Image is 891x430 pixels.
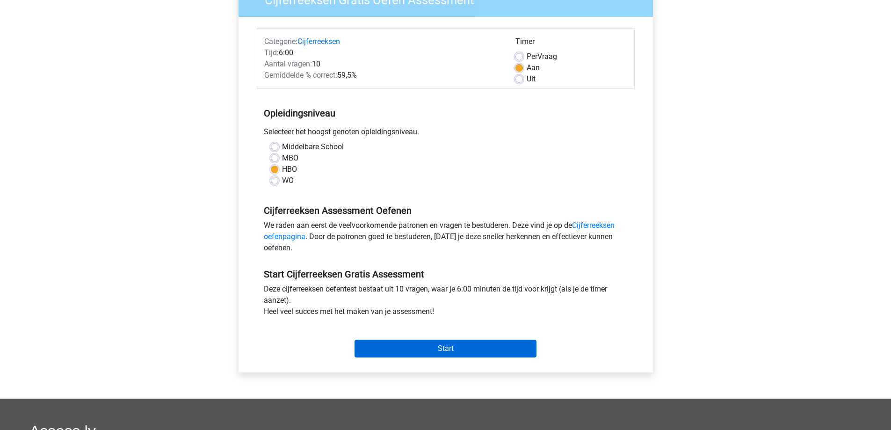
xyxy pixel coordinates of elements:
[527,51,557,62] label: Vraag
[264,71,337,80] span: Gemiddelde % correct:
[282,164,297,175] label: HBO
[264,59,312,68] span: Aantal vragen:
[257,58,508,70] div: 10
[527,73,536,85] label: Uit
[257,70,508,81] div: 59,5%
[264,48,279,57] span: Tijd:
[527,52,537,61] span: Per
[282,153,298,164] label: MBO
[282,141,344,153] label: Middelbare School
[264,269,628,280] h5: Start Cijferreeksen Gratis Assessment
[355,340,536,357] input: Start
[264,37,297,46] span: Categorie:
[257,284,635,321] div: Deze cijferreeksen oefentest bestaat uit 10 vragen, waar je 6:00 minuten de tijd voor krijgt (als...
[297,37,340,46] a: Cijferreeksen
[257,126,635,141] div: Selecteer het hoogst genoten opleidingsniveau.
[515,36,627,51] div: Timer
[282,175,294,186] label: WO
[257,47,508,58] div: 6:00
[527,62,540,73] label: Aan
[264,205,628,216] h5: Cijferreeksen Assessment Oefenen
[264,104,628,123] h5: Opleidingsniveau
[257,220,635,257] div: We raden aan eerst de veelvoorkomende patronen en vragen te bestuderen. Deze vind je op de . Door...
